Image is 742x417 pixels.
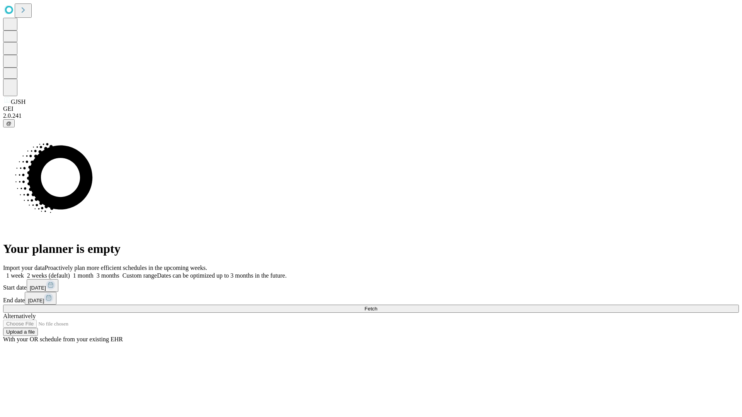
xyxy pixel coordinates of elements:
span: With your OR schedule from your existing EHR [3,336,123,342]
span: 1 month [73,272,94,279]
button: [DATE] [27,279,58,292]
span: Dates can be optimized up to 3 months in the future. [157,272,286,279]
span: 2 weeks (default) [27,272,70,279]
button: Upload a file [3,328,38,336]
span: Fetch [364,306,377,312]
span: Proactively plan more efficient schedules in the upcoming weeks. [45,264,207,271]
span: @ [6,120,12,126]
span: 1 week [6,272,24,279]
div: End date [3,292,739,305]
h1: Your planner is empty [3,242,739,256]
span: 3 months [97,272,119,279]
button: [DATE] [25,292,56,305]
span: Import your data [3,264,45,271]
span: Alternatively [3,313,36,319]
div: GEI [3,105,739,112]
div: 2.0.241 [3,112,739,119]
div: Start date [3,279,739,292]
button: Fetch [3,305,739,313]
span: GJSH [11,98,26,105]
span: [DATE] [30,285,46,291]
button: @ [3,119,15,127]
span: [DATE] [28,298,44,303]
span: Custom range [123,272,157,279]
